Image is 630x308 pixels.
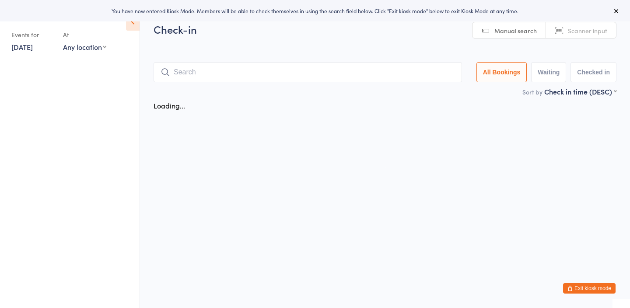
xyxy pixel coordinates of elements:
a: [DATE] [11,42,33,52]
div: Check in time (DESC) [544,87,616,96]
h2: Check-in [154,22,616,36]
div: At [63,28,106,42]
button: Checked in [570,62,616,82]
div: Events for [11,28,54,42]
button: Exit kiosk mode [563,283,616,294]
div: Any location [63,42,106,52]
span: Scanner input [568,26,607,35]
div: Loading... [154,101,185,110]
span: Manual search [494,26,537,35]
input: Search [154,62,462,82]
div: You have now entered Kiosk Mode. Members will be able to check themselves in using the search fie... [14,7,616,14]
button: Waiting [531,62,566,82]
button: All Bookings [476,62,527,82]
label: Sort by [522,87,542,96]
